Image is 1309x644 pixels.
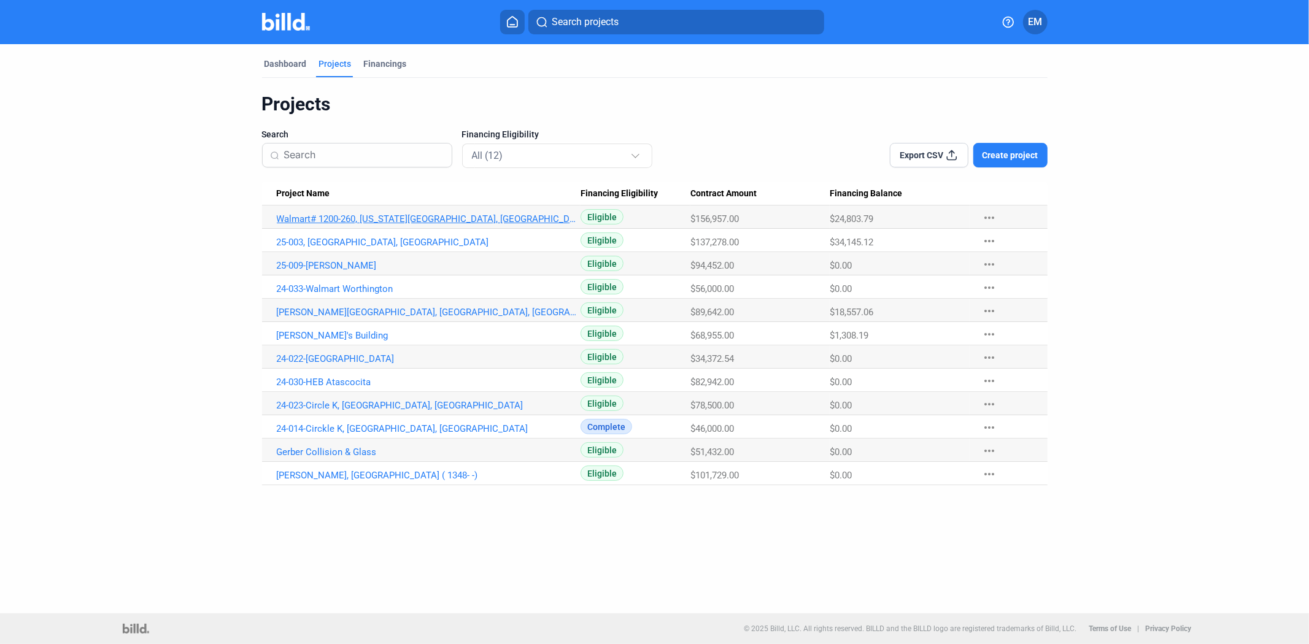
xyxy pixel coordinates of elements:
mat-select-trigger: All (12) [472,150,503,161]
mat-icon: more_horiz [982,467,997,481]
span: $137,278.00 [690,237,739,248]
span: Eligible [581,209,624,224]
span: Search [262,128,289,140]
mat-icon: more_horiz [982,350,997,365]
div: Financing Balance [830,188,970,199]
img: logo [123,624,149,634]
button: EM [1023,10,1048,34]
input: Search [284,142,444,168]
span: $156,957.00 [690,213,739,224]
span: Eligible [581,302,624,318]
a: Walmart# 1200-260, [US_STATE][GEOGRAPHIC_DATA], [GEOGRAPHIC_DATA] [277,213,581,224]
span: Eligible [581,466,624,481]
a: [PERSON_NAME], [GEOGRAPHIC_DATA] ( 1348- -) [277,470,581,481]
span: Complete [581,419,632,434]
span: Contract Amount [690,188,757,199]
a: [PERSON_NAME][GEOGRAPHIC_DATA], [GEOGRAPHIC_DATA], [GEOGRAPHIC_DATA] [277,307,581,318]
span: $34,372.54 [690,353,734,364]
div: Projects [319,58,352,70]
img: Billd Company Logo [262,13,311,31]
mat-icon: more_horiz [982,257,997,272]
span: $0.00 [830,470,852,481]
span: Financing Balance [830,188,902,199]
button: Search projects [528,10,824,34]
span: $78,500.00 [690,400,734,411]
div: Project Name [277,188,581,199]
a: 24-022-[GEOGRAPHIC_DATA] [277,353,581,364]
span: Eligible [581,442,624,458]
mat-icon: more_horiz [982,443,997,458]
span: Create project [983,149,1038,161]
span: $56,000.00 [690,283,734,294]
p: © 2025 Billd, LLC. All rights reserved. BILLD and the BILLD logo are registered trademarks of Bil... [744,624,1076,633]
mat-icon: more_horiz [982,397,997,412]
span: $51,432.00 [690,447,734,458]
a: 24-023-Circle K, [GEOGRAPHIC_DATA], [GEOGRAPHIC_DATA] [277,400,581,411]
span: $0.00 [830,423,852,434]
span: Eligible [581,396,624,411]
a: 24-014-Circkle K, [GEOGRAPHIC_DATA], [GEOGRAPHIC_DATA] [277,423,581,434]
span: $89,642.00 [690,307,734,318]
span: $0.00 [830,260,852,271]
a: 24-033-Walmart Worthington [277,283,581,294]
mat-icon: more_horiz [982,374,997,388]
span: Financing Eligibility [581,188,658,199]
span: Eligible [581,349,624,364]
div: Financing Eligibility [581,188,690,199]
span: $24,803.79 [830,213,873,224]
span: $82,942.00 [690,377,734,388]
span: $34,145.12 [830,237,873,248]
span: $1,308.19 [830,330,868,341]
span: EM [1028,15,1042,29]
b: Terms of Use [1089,624,1131,633]
span: $18,557.06 [830,307,873,318]
p: | [1137,624,1139,633]
div: Contract Amount [690,188,830,199]
span: Eligible [581,232,624,248]
mat-icon: more_horiz [982,420,997,435]
a: 25-003, [GEOGRAPHIC_DATA], [GEOGRAPHIC_DATA] [277,237,581,248]
button: Export CSV [890,143,968,167]
div: Dashboard [265,58,307,70]
a: [PERSON_NAME]'s Building [277,330,581,341]
span: Eligible [581,279,624,294]
mat-icon: more_horiz [982,280,997,295]
b: Privacy Policy [1145,624,1191,633]
div: Projects [262,93,1048,116]
span: $46,000.00 [690,423,734,434]
span: $68,955.00 [690,330,734,341]
div: Financings [364,58,407,70]
a: Gerber Collision & Glass [277,447,581,458]
mat-icon: more_horiz [982,234,997,248]
a: 25-009-[PERSON_NAME] [277,260,581,271]
span: $0.00 [830,400,852,411]
span: Search projects [552,15,619,29]
a: 24-030-HEB Atascocita [277,377,581,388]
span: $0.00 [830,447,852,458]
span: $94,452.00 [690,260,734,271]
mat-icon: more_horiz [982,210,997,225]
button: Create project [973,143,1048,167]
span: Financing Eligibility [462,128,539,140]
mat-icon: more_horiz [982,304,997,318]
span: Eligible [581,326,624,341]
span: $0.00 [830,283,852,294]
mat-icon: more_horiz [982,327,997,342]
span: $101,729.00 [690,470,739,481]
span: Export CSV [900,149,943,161]
span: Eligible [581,372,624,388]
span: $0.00 [830,353,852,364]
span: $0.00 [830,377,852,388]
span: Eligible [581,256,624,271]
span: Project Name [277,188,330,199]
